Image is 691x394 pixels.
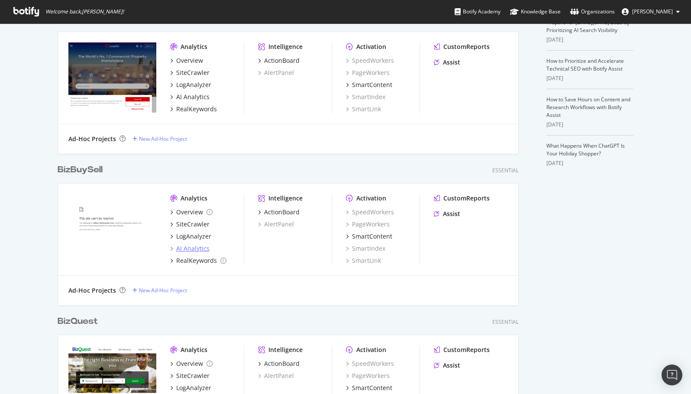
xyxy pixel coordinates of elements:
a: RealKeywords [170,256,226,265]
div: ActionBoard [264,56,300,65]
a: ActionBoard [258,208,300,216]
div: New Ad-Hoc Project [139,287,187,294]
div: Overview [176,56,203,65]
a: BizBuySell [58,164,106,176]
span: Tomek Pilch [632,8,673,15]
div: CustomReports [443,194,490,203]
a: AI Analytics [170,93,210,101]
a: Overview [170,359,213,368]
div: Botify Academy [455,7,500,16]
a: LogAnalyzer [170,384,211,392]
img: Loopnet.co.uk [68,42,156,113]
a: SiteCrawler [170,220,210,229]
div: RealKeywords [176,105,217,113]
div: Analytics [181,346,207,354]
a: SmartIndex [346,93,385,101]
a: LogAnalyzer [170,232,211,241]
div: AI Analytics [176,244,210,253]
div: SiteCrawler [176,220,210,229]
a: BizQuest [58,315,101,328]
div: CustomReports [443,346,490,354]
a: PageWorkers [346,371,390,380]
div: Overview [176,359,203,368]
div: LogAnalyzer [176,384,211,392]
a: SpeedWorkers [346,56,394,65]
a: Assist [434,58,460,67]
div: BizQuest [58,315,98,328]
a: AlertPanel [258,371,294,380]
div: [DATE] [546,74,633,82]
div: PageWorkers [346,68,390,77]
div: Assist [443,210,460,218]
div: [DATE] [546,121,633,129]
div: Organizations [570,7,615,16]
div: Essential [492,167,519,174]
a: AlertPanel [258,220,294,229]
div: LogAnalyzer [176,232,211,241]
a: RealKeywords [170,105,217,113]
a: SmartContent [346,232,392,241]
div: Open Intercom Messenger [662,365,682,385]
div: Activation [356,42,386,51]
a: What Happens When ChatGPT Is Your Holiday Shopper? [546,142,625,157]
div: New Ad-Hoc Project [139,135,187,142]
a: SmartIndex [346,244,385,253]
div: Analytics [181,194,207,203]
div: LogAnalyzer [176,81,211,89]
div: Knowledge Base [510,7,561,16]
div: Essential [492,318,519,326]
a: CustomReports [434,194,490,203]
div: Overview [176,208,203,216]
a: PageWorkers [346,220,390,229]
button: [PERSON_NAME] [615,5,687,19]
div: [DATE] [546,159,633,167]
a: Assist [434,210,460,218]
div: Ad-Hoc Projects [68,286,116,295]
div: Assist [443,58,460,67]
a: SmartContent [346,81,392,89]
img: bizbuysell.com [68,194,156,264]
div: [DATE] [546,36,633,44]
a: CustomReports [434,42,490,51]
a: AlertPanel [258,68,294,77]
div: ActionBoard [264,359,300,368]
div: Assist [443,361,460,370]
div: CustomReports [443,42,490,51]
div: Activation [356,346,386,354]
div: Intelligence [268,42,303,51]
a: SmartContent [346,384,392,392]
a: Prepare for [DATE][DATE] 2025 by Prioritizing AI Search Visibility [546,19,630,34]
a: Assist [434,361,460,370]
div: Activation [356,194,386,203]
div: SmartContent [352,384,392,392]
a: SpeedWorkers [346,359,394,368]
div: SmartContent [352,232,392,241]
a: LogAnalyzer [170,81,211,89]
div: SmartContent [352,81,392,89]
div: BizBuySell [58,164,103,176]
a: New Ad-Hoc Project [132,135,187,142]
a: SmartLink [346,256,381,265]
a: ActionBoard [258,56,300,65]
div: ActionBoard [264,208,300,216]
a: SiteCrawler [170,371,210,380]
a: SiteCrawler [170,68,210,77]
a: Overview [170,208,213,216]
div: RealKeywords [176,256,217,265]
a: Overview [170,56,203,65]
a: SmartLink [346,105,381,113]
a: New Ad-Hoc Project [132,287,187,294]
a: SpeedWorkers [346,208,394,216]
a: ActionBoard [258,359,300,368]
div: SiteCrawler [176,371,210,380]
div: AI Analytics [176,93,210,101]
